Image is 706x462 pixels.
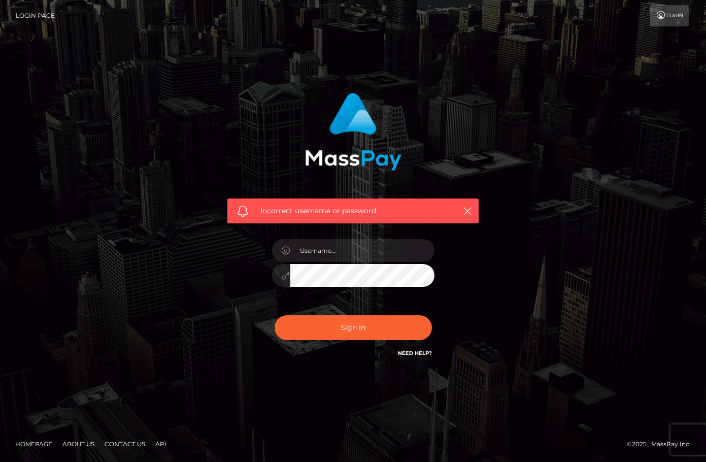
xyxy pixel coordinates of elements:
input: Username... [290,239,434,262]
a: Login Page [16,5,55,26]
img: MassPay Login [305,93,401,171]
a: API [151,436,171,452]
button: Sign in [275,315,432,340]
span: Incorrect username or password. [260,206,446,216]
a: About Us [58,436,98,452]
a: Homepage [11,436,56,452]
a: Need Help? [398,350,432,356]
a: Login [650,5,689,26]
a: Contact Us [100,436,149,452]
div: © 2025 , MassPay Inc. [627,439,698,450]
